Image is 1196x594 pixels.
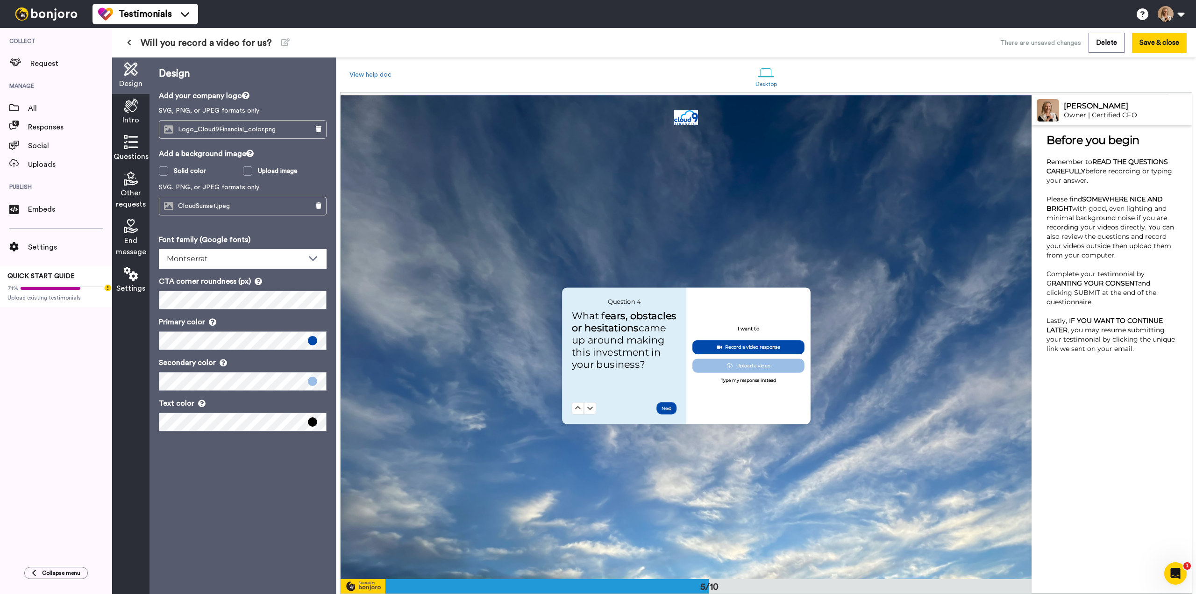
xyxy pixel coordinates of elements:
span: , you may resume submitting your testimonial by clicking the unique link we sent on your email. [1046,326,1177,353]
img: bj-logo-header-white.svg [11,7,81,21]
img: Profile Image [1037,99,1059,122]
div: Desktop [755,81,777,87]
button: Upload a video [692,358,804,372]
div: Upload image [258,166,298,176]
span: Uploads [28,159,112,170]
h4: Question 4 [572,297,676,306]
span: Design [119,78,142,89]
button: Delete [1089,33,1125,53]
button: Collapse menu [24,567,88,579]
span: came up around making this investment in your business? [572,322,669,370]
img: powered-by-bj.svg [341,580,385,592]
span: Montserrat [167,254,208,263]
span: 71% [7,285,18,292]
span: before recording or typing your answer. [1046,167,1174,185]
span: Collapse menu [42,569,80,577]
span: QUICK START GUIDE [7,273,75,279]
span: with good, even lighting and minimal background noise if you are recording your videos directly. ... [1046,204,1176,259]
p: Primary color [159,316,327,328]
span: Settings [116,283,145,294]
p: Font family (Google fonts) [159,234,327,245]
span: SOMEWHERE NICE AND BRIGHT [1046,195,1165,213]
span: READ THE QUESTIONS CAREFULLY [1046,157,1170,175]
span: Intro [122,115,139,126]
span: Embeds [28,204,112,215]
span: 1 [1183,562,1191,570]
span: Logo_Cloud9Financial_color.png [178,126,280,134]
span: Request [30,58,112,69]
button: Save & close [1132,33,1187,53]
div: Solid color [174,166,206,176]
span: Settings [28,242,112,253]
div: Tooltip anchor [104,284,112,292]
a: View help doc [349,72,392,78]
iframe: Intercom live chat [1164,562,1187,585]
span: Social [28,140,112,151]
span: What f [572,309,605,321]
span: Please find [1046,195,1082,203]
p: I want to [738,325,759,333]
span: Lastly, I [1046,316,1071,325]
div: There are unsaved changes [1000,38,1081,48]
p: Add a background image [159,148,327,159]
span: Remember to [1046,157,1092,166]
span: All [28,103,112,114]
p: CTA corner roundness (px) [159,276,327,287]
p: Add your company logo [159,90,327,101]
span: and clicking SUBMIT at the end of the questionnaire. [1046,279,1158,306]
span: Upload existing testimonials [7,294,105,301]
div: Record a video response [697,343,799,351]
img: tm-color.svg [98,7,113,21]
p: Design [159,67,327,81]
div: [PERSON_NAME] [1064,101,1191,110]
p: Type my response instead [720,377,776,383]
a: Desktop [751,60,782,92]
p: SVG, PNG, or JPEG formats only [159,183,327,192]
span: RANTING YOUR CONSENT [1052,279,1138,287]
span: Other requests [116,187,146,210]
p: Text color [159,398,327,409]
span: ears, obstacles or hesitations [572,309,679,333]
p: Secondary color [159,357,327,368]
span: F YOU WANT TO CONTINUE LATER [1046,316,1165,334]
span: End message [116,235,146,258]
span: Complete your testimonial by G [1046,270,1146,287]
p: SVG, PNG, or JPEG formats only [159,106,327,115]
span: Responses [28,122,112,133]
button: Record a video response [692,340,804,354]
div: Owner | Certified CFO [1064,111,1191,119]
div: 5/10 [687,580,732,594]
img: a98b1ed3-1223-460a-8b86-b317d1c6822b [674,110,698,125]
span: Before you begin [1046,133,1139,147]
span: Will you record a video for us? [141,36,272,50]
button: Next [656,402,676,414]
span: Testimonials [119,7,172,21]
span: CloudSunset.jpeg [178,202,235,210]
span: Questions [114,151,149,162]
